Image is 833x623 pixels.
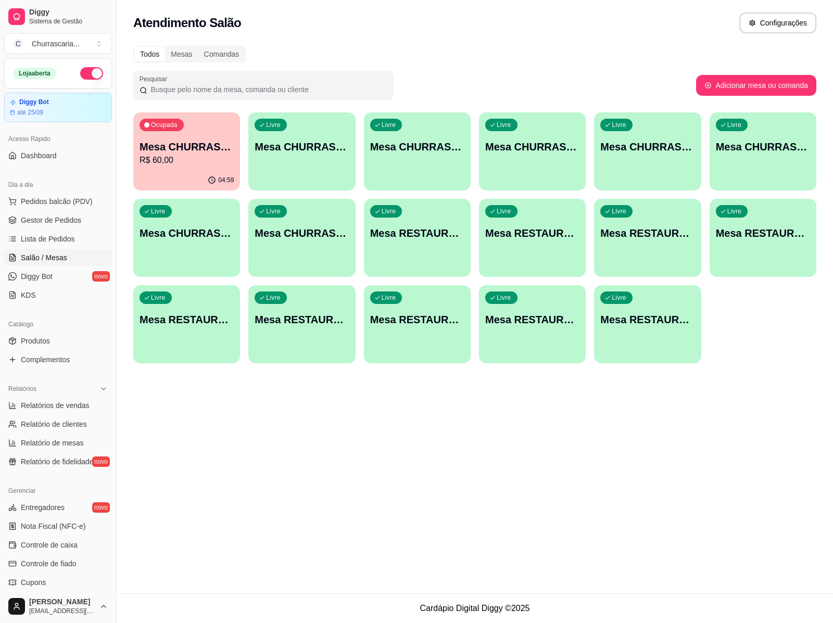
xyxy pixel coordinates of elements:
[21,336,50,346] span: Produtos
[4,33,112,54] button: Select a team
[4,333,112,349] a: Produtos
[29,597,95,607] span: [PERSON_NAME]
[21,577,46,588] span: Cupons
[255,139,349,154] p: Mesa CHURRASCARIA 1
[4,482,112,499] div: Gerenciar
[17,108,43,117] article: até 25/09
[4,131,112,147] div: Acesso Rápido
[612,207,626,215] p: Livre
[151,207,166,215] p: Livre
[21,150,57,161] span: Dashboard
[364,285,471,363] button: LivreMesa RESTAURANTE 7
[21,400,90,411] span: Relatórios de vendas
[151,294,166,302] p: Livre
[21,456,93,467] span: Relatório de fidelidade
[4,416,112,433] a: Relatório de clientes
[255,226,349,240] p: Mesa CHURRASCARIA 8
[485,312,579,327] p: Mesa RESTAURANTE 8
[4,249,112,266] a: Salão / Mesas
[133,199,240,277] button: LivreMesa CHURRASCARIA 7
[266,207,281,215] p: Livre
[600,226,695,240] p: Mesa RESTAURANTE 3
[21,215,81,225] span: Gestor de Pedidos
[29,607,95,615] span: [EMAIL_ADDRESS][DOMAIN_NAME]
[497,294,511,302] p: Livre
[716,226,810,240] p: Mesa RESTAURANTE 4
[364,112,471,190] button: LivreMesa CHURRASCARIA 2
[151,121,178,129] p: Ocupada
[140,312,234,327] p: Mesa RESTAURANTE 5
[4,574,112,591] a: Cupons
[248,199,355,277] button: LivreMesa CHURRASCARIA 8
[32,39,80,49] div: Churrascaria ...
[140,226,234,240] p: Mesa CHURRASCARIA 7
[133,112,240,190] button: OcupadaMesa CHURRASCARIA 3R$ 60,0004:59
[4,193,112,210] button: Pedidos balcão (PDV)
[382,294,396,302] p: Livre
[4,147,112,164] a: Dashboard
[485,139,579,154] p: Mesa CHURRASCARIA 4
[21,196,93,207] span: Pedidos balcão (PDV)
[594,285,701,363] button: LivreMesa RESTAURANTE 9
[4,268,112,285] a: Diggy Botnovo
[147,84,387,95] input: Pesquisar
[4,537,112,553] a: Controle de caixa
[4,287,112,303] a: KDS
[4,453,112,470] a: Relatório de fidelidadenovo
[8,385,36,393] span: Relatórios
[612,121,626,129] p: Livre
[594,199,701,277] button: LivreMesa RESTAURANTE 3
[739,12,816,33] button: Configurações
[4,351,112,368] a: Complementos
[479,199,586,277] button: LivreMesa RESTAURANTE 2
[21,502,65,513] span: Entregadores
[710,199,816,277] button: LivreMesa RESTAURANTE 4
[370,139,464,154] p: Mesa CHURRASCARIA 2
[255,312,349,327] p: Mesa RESTAURANTE 6
[80,67,103,80] button: Alterar Status
[4,316,112,333] div: Catálogo
[727,207,742,215] p: Livre
[29,8,108,17] span: Diggy
[133,285,240,363] button: LivreMesa RESTAURANTE 5
[4,435,112,451] a: Relatório de mesas
[133,15,241,31] h2: Atendimento Salão
[4,397,112,414] a: Relatórios de vendas
[218,176,234,184] p: 04:59
[485,226,579,240] p: Mesa RESTAURANTE 2
[4,212,112,228] a: Gestor de Pedidos
[696,75,816,96] button: Adicionar mesa ou comanda
[21,234,75,244] span: Lista de Pedidos
[21,558,77,569] span: Controle de fiado
[727,121,742,129] p: Livre
[21,290,36,300] span: KDS
[21,354,70,365] span: Complementos
[165,47,198,61] div: Mesas
[13,39,23,49] span: C
[4,176,112,193] div: Dia a dia
[21,521,85,531] span: Nota Fiscal (NFC-e)
[4,518,112,535] a: Nota Fiscal (NFC-e)
[21,438,84,448] span: Relatório de mesas
[134,47,165,61] div: Todos
[266,121,281,129] p: Livre
[382,207,396,215] p: Livre
[140,74,171,83] label: Pesquisar
[21,271,53,282] span: Diggy Bot
[497,121,511,129] p: Livre
[600,312,695,327] p: Mesa RESTAURANTE 9
[4,594,112,619] button: [PERSON_NAME][EMAIL_ADDRESS][DOMAIN_NAME]
[710,112,816,190] button: LivreMesa CHURRASCARIA 6
[4,555,112,572] a: Controle de fiado
[4,4,112,29] a: DiggySistema de Gestão
[479,285,586,363] button: LivreMesa RESTAURANTE 8
[29,17,108,26] span: Sistema de Gestão
[370,226,464,240] p: Mesa RESTAURANTE 1
[4,499,112,516] a: Entregadoresnovo
[248,112,355,190] button: LivreMesa CHURRASCARIA 1
[370,312,464,327] p: Mesa RESTAURANTE 7
[266,294,281,302] p: Livre
[594,112,701,190] button: LivreMesa CHURRASCARIA 5
[479,112,586,190] button: LivreMesa CHURRASCARIA 4
[19,98,49,106] article: Diggy Bot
